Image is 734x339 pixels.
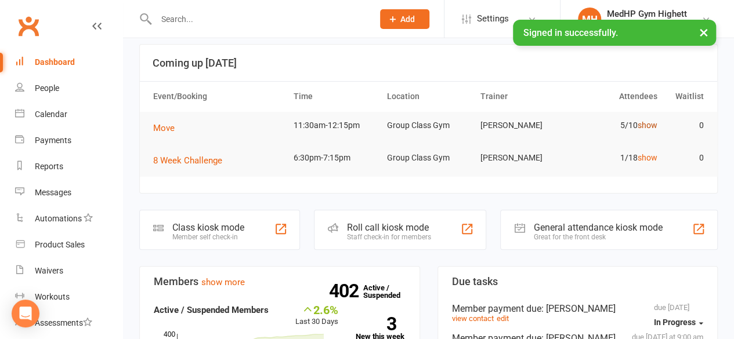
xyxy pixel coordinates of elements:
a: Dashboard [15,49,122,75]
div: Automations [35,214,82,223]
a: 402Active / Suspended [363,275,414,308]
a: Reports [15,154,122,180]
span: Settings [477,6,509,32]
strong: Active / Suspended Members [154,305,269,315]
a: edit [497,314,509,323]
th: Event/Booking [148,82,288,111]
h3: Due tasks [452,276,704,287]
strong: 402 [329,282,363,300]
td: 0 [662,144,709,172]
div: Calendar [35,110,67,119]
button: In Progress [654,312,703,333]
h3: Coming up [DATE] [153,57,704,69]
div: Roll call kiosk mode [347,222,431,233]
a: People [15,75,122,101]
input: Search... [153,11,366,27]
th: Location [382,82,475,111]
div: MH [578,8,601,31]
span: Add [400,14,415,24]
button: × [693,20,714,45]
span: 8 Week Challenge [153,155,222,166]
td: [PERSON_NAME] [475,112,569,139]
a: Payments [15,127,122,154]
div: Class kiosk mode [172,222,244,233]
span: In Progress [654,318,696,327]
a: Clubworx [14,12,43,41]
h3: Members [154,276,406,287]
a: show more [201,277,245,287]
div: Last 30 Days [295,303,338,328]
a: Waivers [15,258,122,284]
td: 1/18 [569,144,662,172]
td: Group Class Gym [382,112,475,139]
div: MedHP [607,19,687,30]
td: 5/10 [569,112,662,139]
th: Attendees [569,82,662,111]
td: 0 [662,112,709,139]
div: Product Sales [35,240,85,249]
a: Assessments [15,310,122,336]
div: Messages [35,188,71,197]
div: Dashboard [35,57,75,67]
div: Staff check-in for members [347,233,431,241]
strong: 3 [356,315,396,333]
th: Time [288,82,382,111]
span: : [PERSON_NAME] [541,303,616,314]
span: Signed in successfully. [523,27,618,38]
div: MedHP Gym Highett [607,9,687,19]
a: Automations [15,206,122,232]
div: Great for the front desk [533,233,662,241]
td: 6:30pm-7:15pm [288,144,382,172]
a: Product Sales [15,232,122,258]
div: Reports [35,162,63,171]
a: Workouts [15,284,122,310]
th: Trainer [475,82,569,111]
div: Assessments [35,318,92,327]
div: Payments [35,136,71,145]
div: Workouts [35,292,70,301]
a: show [637,153,657,162]
a: show [637,121,657,130]
a: view contact [452,314,494,323]
td: 11:30am-12:15pm [288,112,382,139]
td: Group Class Gym [382,144,475,172]
div: 2.6% [295,303,338,316]
td: [PERSON_NAME] [475,144,569,172]
a: Calendar [15,101,122,127]
th: Waitlist [662,82,709,111]
span: Move [153,123,175,133]
div: Waivers [35,266,63,275]
button: 8 Week Challenge [153,154,230,167]
div: Open Intercom Messenger [12,300,39,327]
div: General attendance kiosk mode [533,222,662,233]
div: People [35,83,59,93]
div: Member payment due [452,303,704,314]
button: Add [380,9,429,29]
a: Messages [15,180,122,206]
button: Move [153,121,183,135]
div: Member self check-in [172,233,244,241]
